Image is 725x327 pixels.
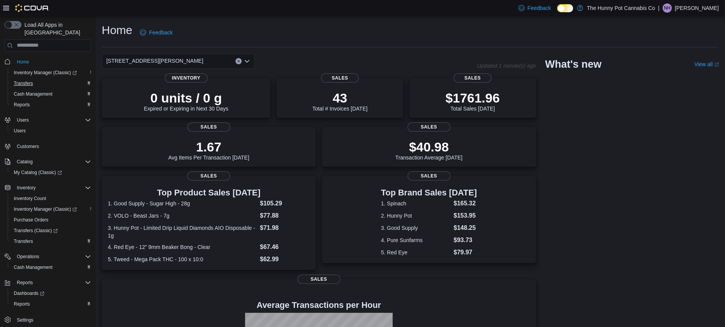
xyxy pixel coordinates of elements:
span: Reports [14,301,30,307]
span: Transfers (Classic) [11,226,91,235]
dt: 2. Hunny Pot [381,212,450,220]
span: Operations [14,252,91,261]
a: Inventory Manager (Classic) [11,205,80,214]
span: Transfers [11,79,91,88]
span: Reports [14,278,91,287]
dd: $93.73 [454,236,477,245]
button: Users [8,125,94,136]
p: [PERSON_NAME] [675,3,719,13]
a: Dashboards [8,288,94,299]
a: Reports [11,299,33,309]
dt: 1. Spinach [381,200,450,207]
p: Updated 1 minute(s) ago [477,63,536,69]
span: Purchase Orders [11,215,91,225]
dd: $71.98 [260,223,310,233]
span: Settings [17,317,33,323]
p: $1761.96 [445,90,500,106]
button: Reports [14,278,36,287]
button: Catalog [14,157,36,166]
span: Reports [14,102,30,108]
a: Reports [11,100,33,109]
dd: $79.97 [454,248,477,257]
input: Dark Mode [557,4,573,12]
dt: 3. Hunny Pot - Limited Drip Liquid Diamonds AIO Disposable - 1g [108,224,257,239]
span: Transfers [14,80,33,86]
button: Operations [14,252,42,261]
span: Inventory Manager (Classic) [14,70,77,76]
h1: Home [102,23,132,38]
button: Purchase Orders [8,215,94,225]
span: Transfers [11,237,91,246]
h4: Average Transactions per Hour [108,301,530,310]
span: Sales [321,73,359,83]
span: Sales [187,171,230,181]
dd: $77.88 [260,211,310,220]
span: Cash Management [14,91,52,97]
span: Cash Management [11,89,91,99]
p: | [658,3,660,13]
span: Dashboards [11,289,91,298]
dd: $148.25 [454,223,477,233]
span: Sales [408,171,450,181]
a: Transfers [11,79,36,88]
span: Sales [454,73,491,83]
dt: 5. Red Eye [381,249,450,256]
span: My Catalog (Classic) [11,168,91,177]
span: Feedback [528,4,551,12]
div: Transaction Average [DATE] [395,139,463,161]
a: Inventory Manager (Classic) [8,204,94,215]
dd: $62.99 [260,255,310,264]
span: Reports [11,100,91,109]
span: Users [14,116,91,125]
a: Transfers (Classic) [8,225,94,236]
dt: 3. Good Supply [381,224,450,232]
a: Customers [14,142,42,151]
button: Settings [2,314,94,325]
dt: 4. Red Eye - 12" 9mm Beaker Bong - Clear [108,243,257,251]
div: Total Sales [DATE] [445,90,500,112]
span: Cash Management [14,264,52,270]
div: Expired or Expiring in Next 30 Days [144,90,228,112]
span: Catalog [17,159,33,165]
div: Avg Items Per Transaction [DATE] [168,139,249,161]
dt: 2. VOLO - Beast Jars - 7g [108,212,257,220]
a: Dashboards [11,289,47,298]
span: Inventory Manager (Classic) [14,206,77,212]
button: Cash Management [8,262,94,273]
img: Cova [15,4,49,12]
a: Home [14,57,32,67]
span: Users [17,117,29,123]
a: Transfers (Classic) [11,226,61,235]
h3: Top Product Sales [DATE] [108,188,310,197]
svg: External link [714,62,719,67]
a: Feedback [137,25,176,40]
button: Inventory [2,182,94,193]
dd: $165.32 [454,199,477,208]
button: Reports [2,277,94,288]
button: Customers [2,141,94,152]
span: Dashboards [14,290,44,296]
button: Open list of options [244,58,250,64]
span: Sales [297,275,340,284]
button: Inventory Count [8,193,94,204]
dd: $105.29 [260,199,310,208]
span: [STREET_ADDRESS][PERSON_NAME] [106,56,203,65]
button: Users [2,115,94,125]
dt: 1. Good Supply - Sugar High - 28g [108,200,257,207]
span: Settings [14,315,91,324]
span: Cash Management [11,263,91,272]
div: Nathan Horner [663,3,672,13]
span: Users [11,126,91,135]
button: Reports [8,299,94,309]
button: Clear input [236,58,242,64]
a: Transfers [11,237,36,246]
span: Reports [11,299,91,309]
a: Cash Management [11,263,55,272]
button: Catalog [2,156,94,167]
dd: $153.95 [454,211,477,220]
a: My Catalog (Classic) [8,167,94,178]
span: My Catalog (Classic) [14,169,62,176]
span: Transfers (Classic) [14,228,58,234]
a: Users [11,126,29,135]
